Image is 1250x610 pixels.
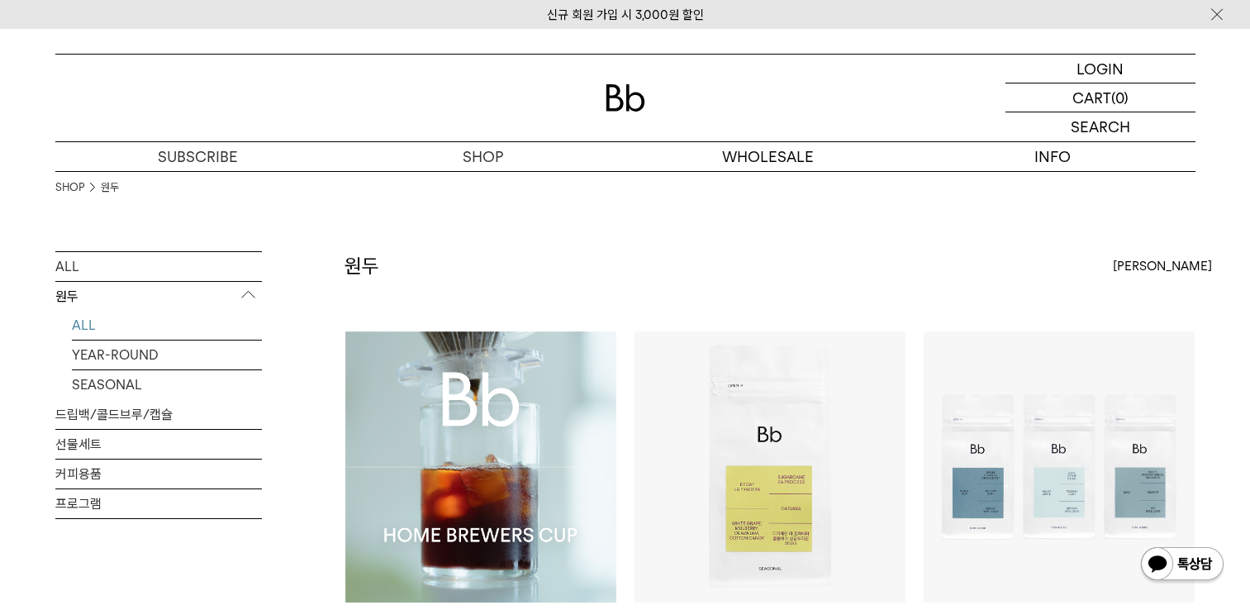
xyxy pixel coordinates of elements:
[55,489,262,518] a: 프로그램
[55,460,262,488] a: 커피용품
[72,311,262,340] a: ALL
[1072,83,1111,112] p: CART
[55,142,340,171] a: SUBSCRIBE
[606,84,645,112] img: 로고
[55,252,262,281] a: ALL
[55,282,262,312] p: 원두
[1139,546,1225,585] img: 카카오톡 채널 1:1 채팅 버튼
[1111,83,1129,112] p: (0)
[72,341,262,369] a: YEAR-ROUND
[345,252,379,280] h2: 원두
[1113,256,1212,276] span: [PERSON_NAME]
[340,142,625,171] a: SHOP
[635,331,905,603] img: 콜롬비아 라 프라데라 디카페인
[55,430,262,459] a: 선물세트
[345,331,616,603] img: Bb 홈 브루어스 컵
[55,179,84,196] a: SHOP
[101,179,119,196] a: 원두
[625,142,910,171] p: WHOLESALE
[55,400,262,429] a: 드립백/콜드브루/캡슐
[1005,83,1195,112] a: CART (0)
[910,142,1195,171] p: INFO
[1071,112,1130,141] p: SEARCH
[1077,55,1124,83] p: LOGIN
[1005,55,1195,83] a: LOGIN
[547,7,704,22] a: 신규 회원 가입 시 3,000원 할인
[924,331,1195,603] img: 블렌드 커피 3종 (각 200g x3)
[72,370,262,399] a: SEASONAL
